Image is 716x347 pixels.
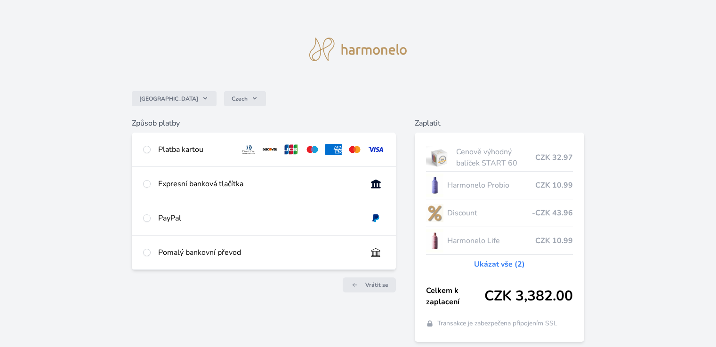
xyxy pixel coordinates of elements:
[447,235,535,246] span: Harmonelo Life
[447,207,531,219] span: Discount
[158,178,359,189] div: Expresní banková tlačítka
[282,144,300,155] img: jcb.svg
[367,247,385,258] img: bankTransfer_IBAN.svg
[367,213,385,224] img: paypal.svg
[484,288,573,305] span: CZK 3,382.00
[224,91,266,106] button: Czech
[132,91,217,106] button: [GEOGRAPHIC_DATA]
[365,281,388,289] span: Vrátit se
[367,178,385,189] img: onlineBanking_CZ.svg
[426,146,453,169] img: start.jpg
[261,144,279,155] img: discover.svg
[346,144,363,155] img: mc.svg
[158,213,359,224] div: PayPal
[456,146,535,169] span: Cenově výhodný balíček START 60
[304,144,321,155] img: maestro.svg
[415,118,584,129] h6: Zaplatit
[426,173,444,197] img: CLEAN_PROBIO_se_stinem_x-lo.jpg
[426,229,444,252] img: CLEAN_LIFE_se_stinem_x-lo.jpg
[426,285,484,308] span: Celkem k zaplacení
[474,259,525,270] a: Ukázat vše (2)
[367,144,385,155] img: visa.svg
[535,235,573,246] span: CZK 10.99
[535,152,573,163] span: CZK 32.97
[426,201,444,225] img: discount-lo.png
[532,207,573,219] span: -CZK 43.96
[132,118,395,129] h6: Způsob platby
[535,180,573,191] span: CZK 10.99
[309,38,407,61] img: logo.svg
[325,144,342,155] img: amex.svg
[437,319,557,328] span: Transakce je zabezpečena připojením SSL
[158,144,233,155] div: Platba kartou
[240,144,257,155] img: diners.svg
[343,277,396,292] a: Vrátit se
[447,180,535,191] span: Harmonelo Probio
[232,95,248,103] span: Czech
[139,95,198,103] span: [GEOGRAPHIC_DATA]
[158,247,359,258] div: Pomalý bankovní převod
